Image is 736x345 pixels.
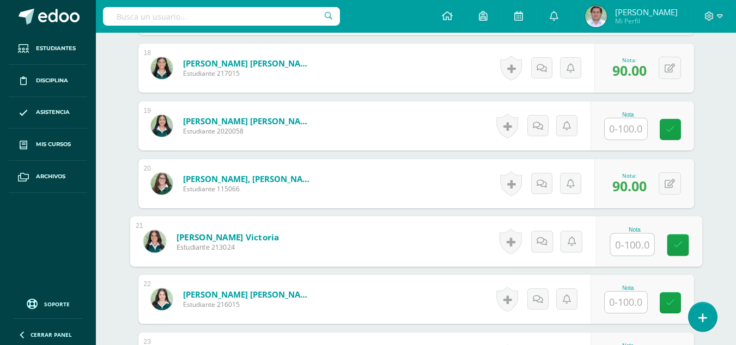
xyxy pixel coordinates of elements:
img: 7a8bb309cd2690a783a0c444a844ac85.png [151,173,173,195]
a: Disciplina [9,65,87,97]
span: Cerrar panel [31,331,72,338]
a: [PERSON_NAME] Victoria [176,231,278,243]
span: Disciplina [36,76,68,85]
a: [PERSON_NAME], [PERSON_NAME] [183,173,314,184]
input: 0-100.0 [610,234,654,256]
span: Estudiante 216015 [183,300,314,309]
input: 0-100.0 [605,118,647,140]
img: a8c8a8afd4935d5c74b7f82ac1e75ad7.png [151,288,173,310]
a: [PERSON_NAME] [PERSON_NAME] [183,116,314,126]
a: Archivos [9,161,87,193]
span: Mis cursos [36,140,71,149]
span: Estudiante 2020058 [183,126,314,136]
span: 90.00 [612,177,647,195]
span: Estudiante 115066 [183,184,314,193]
span: Estudiantes [36,44,76,53]
div: Nota: [612,56,647,64]
span: Soporte [44,300,70,308]
span: Estudiante 217015 [183,69,314,78]
a: [PERSON_NAME] [PERSON_NAME] [183,289,314,300]
a: Mis cursos [9,129,87,161]
span: Asistencia [36,108,70,117]
span: [PERSON_NAME] [615,7,678,17]
div: Nota [604,112,652,118]
input: Busca un usuario... [103,7,340,26]
img: 1044221fe810fcca0147477d1eff99cf.png [151,115,173,137]
span: Mi Perfil [615,16,678,26]
img: 850e85adf1f9d6f0507dff7766d5b93b.png [151,57,173,79]
div: Nota: [612,172,647,179]
input: 0-100.0 [605,292,647,313]
div: Nota [604,285,652,291]
span: 90.00 [612,61,647,80]
a: Soporte [13,296,83,311]
img: efc5564941734ba8ae4ba47e5e755d47.png [143,230,166,252]
img: 083b1af04f9fe0918e6b283010923b5f.png [585,5,607,27]
a: [PERSON_NAME] [PERSON_NAME] [183,58,314,69]
div: Nota [610,227,659,233]
a: Estudiantes [9,33,87,65]
span: Archivos [36,172,65,181]
span: Estudiante 213024 [176,243,278,252]
a: Asistencia [9,97,87,129]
